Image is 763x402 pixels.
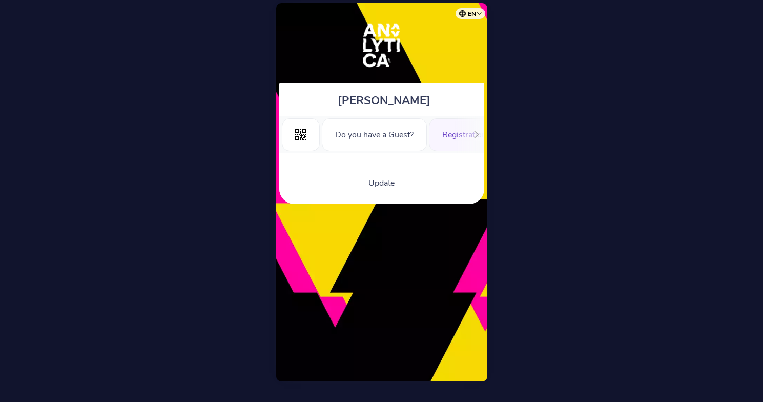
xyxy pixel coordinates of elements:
div: Registration Form [429,118,521,151]
a: Do you have a Guest? [322,128,427,139]
span: [PERSON_NAME] [338,93,430,108]
a: Registration Form [429,128,521,139]
img: Analytica Fest 2025 - Sep 6th [349,13,414,77]
center: Update [284,177,479,189]
div: Do you have a Guest? [322,118,427,151]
